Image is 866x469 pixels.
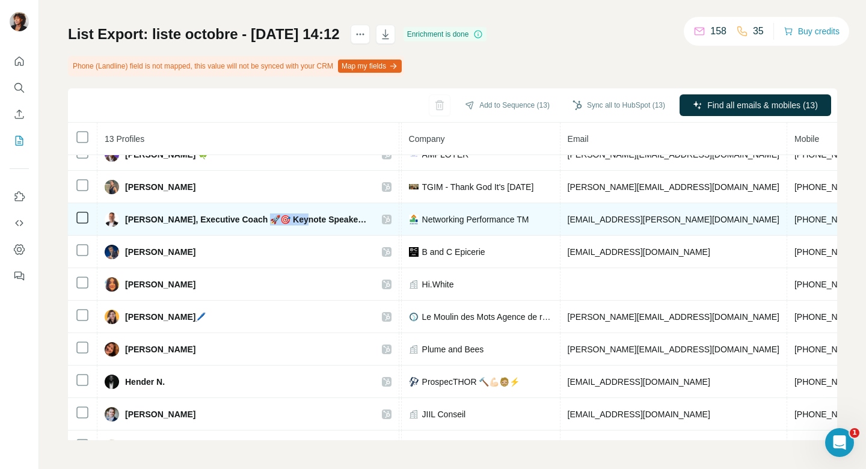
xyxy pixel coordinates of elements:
[568,345,779,354] span: [PERSON_NAME][EMAIL_ADDRESS][DOMAIN_NAME]
[422,311,553,323] span: Le Moulin des Mots Agence de rédaction web création de sites Internet et SEO
[68,56,404,76] div: Phone (Landline) field is not mapped, this value will not be synced with your CRM
[422,246,485,258] span: B and C Epicerie
[105,134,144,144] span: 13 Profiles
[850,428,859,438] span: 1
[105,375,119,389] img: Avatar
[568,247,710,257] span: [EMAIL_ADDRESS][DOMAIN_NAME]
[351,25,370,44] button: actions
[125,246,195,258] span: [PERSON_NAME]
[10,265,29,287] button: Feedback
[409,184,419,189] img: company-logo
[404,27,487,41] div: Enrichment is done
[707,99,818,111] span: Find all emails & mobiles (13)
[422,213,529,225] span: Networking Performance TM
[105,245,119,259] img: Avatar
[125,311,206,323] span: [PERSON_NAME]🖊️
[105,212,119,227] img: Avatar
[568,377,710,387] span: [EMAIL_ADDRESS][DOMAIN_NAME]
[794,134,819,144] span: Mobile
[105,342,119,357] img: Avatar
[125,213,370,225] span: [PERSON_NAME], Executive Coach 🚀🎯 Keynote Speaker 🎤💡
[68,25,340,44] h1: List Export: liste octobre - [DATE] 14:12
[338,60,402,73] button: Map my fields
[422,343,484,355] span: Plume and Bees
[125,376,165,388] span: Hender N.
[564,96,674,114] button: Sync all to HubSpot (13)
[409,247,419,257] img: company-logo
[710,24,726,38] p: 158
[10,103,29,125] button: Enrich CSV
[409,312,419,322] img: company-logo
[568,150,779,159] span: [PERSON_NAME][EMAIL_ADDRESS][DOMAIN_NAME]
[10,12,29,31] img: Avatar
[125,278,195,290] span: [PERSON_NAME]
[105,277,119,292] img: Avatar
[125,181,195,193] span: [PERSON_NAME]
[568,182,779,192] span: [PERSON_NAME][EMAIL_ADDRESS][DOMAIN_NAME]
[753,24,764,38] p: 35
[422,408,466,420] span: JIIL Conseil
[422,181,534,193] span: TGIM - Thank God It's [DATE]
[409,215,419,224] img: company-logo
[568,215,779,224] span: [EMAIL_ADDRESS][PERSON_NAME][DOMAIN_NAME]
[409,377,419,387] img: company-logo
[456,96,558,114] button: Add to Sequence (13)
[568,312,779,322] span: [PERSON_NAME][EMAIL_ADDRESS][DOMAIN_NAME]
[10,130,29,152] button: My lists
[10,51,29,72] button: Quick start
[105,310,119,324] img: Avatar
[105,180,119,194] img: Avatar
[422,278,454,290] span: Hi.White
[125,408,195,420] span: [PERSON_NAME]
[105,407,119,421] img: Avatar
[568,409,710,419] span: [EMAIL_ADDRESS][DOMAIN_NAME]
[10,239,29,260] button: Dashboard
[10,77,29,99] button: Search
[10,212,29,234] button: Use Surfe API
[680,94,831,116] button: Find all emails & mobiles (13)
[825,428,854,457] iframe: Intercom live chat
[784,23,840,40] button: Buy credits
[125,343,195,355] span: [PERSON_NAME]
[422,376,520,388] span: ProspecTHOR 🔨💪🏻🧔🏼⚡
[105,440,119,454] img: Avatar
[10,186,29,207] button: Use Surfe on LinkedIn
[409,134,445,144] span: Company
[568,134,589,144] span: Email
